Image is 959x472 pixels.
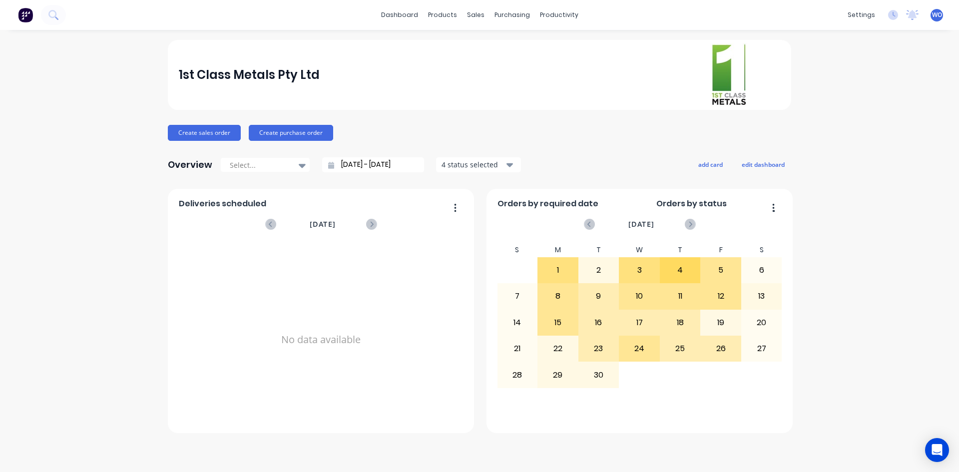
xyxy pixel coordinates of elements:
div: 28 [497,362,537,387]
div: 21 [497,336,537,361]
div: 23 [579,336,619,361]
div: 30 [579,362,619,387]
span: Orders by required date [497,198,598,210]
div: 4 [660,258,700,283]
div: 11 [660,284,700,309]
div: settings [843,7,880,22]
div: 29 [538,362,578,387]
span: [DATE] [628,219,654,230]
div: S [497,243,538,257]
div: 17 [619,310,659,335]
img: 1st Class Metals Pty Ltd [710,43,747,107]
div: 9 [579,284,619,309]
button: add card [692,158,729,171]
div: 27 [742,336,782,361]
button: edit dashboard [735,158,791,171]
div: 12 [701,284,741,309]
div: 7 [497,284,537,309]
a: dashboard [376,7,423,22]
div: 25 [660,336,700,361]
div: T [578,243,619,257]
div: Open Intercom Messenger [925,438,949,462]
div: F [700,243,741,257]
div: 20 [742,310,782,335]
div: products [423,7,462,22]
span: Deliveries scheduled [179,198,266,210]
div: 16 [579,310,619,335]
img: Factory [18,7,33,22]
div: 24 [619,336,659,361]
div: 2 [579,258,619,283]
div: 15 [538,310,578,335]
div: 10 [619,284,659,309]
div: 26 [701,336,741,361]
div: M [537,243,578,257]
div: 22 [538,336,578,361]
span: WO [932,10,942,19]
button: 4 status selected [436,157,521,172]
button: Create sales order [168,125,241,141]
div: 18 [660,310,700,335]
div: productivity [535,7,583,22]
div: 1st Class Metals Pty Ltd [179,65,320,85]
div: 14 [497,310,537,335]
div: 8 [538,284,578,309]
div: 6 [742,258,782,283]
div: sales [462,7,489,22]
div: 19 [701,310,741,335]
button: Create purchase order [249,125,333,141]
div: purchasing [489,7,535,22]
div: 5 [701,258,741,283]
span: Orders by status [656,198,727,210]
div: Overview [168,155,212,175]
div: 1 [538,258,578,283]
div: No data available [179,243,464,437]
div: W [619,243,660,257]
div: 3 [619,258,659,283]
div: 4 status selected [442,159,504,170]
div: T [660,243,701,257]
div: 13 [742,284,782,309]
span: [DATE] [310,219,336,230]
div: S [741,243,782,257]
